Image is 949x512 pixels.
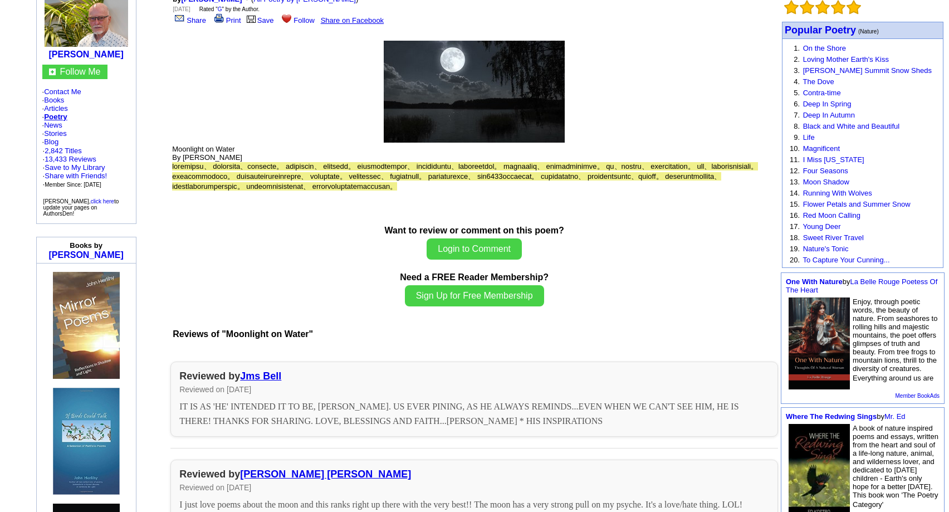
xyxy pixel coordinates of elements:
img: 79151.jpg [53,272,120,379]
a: Life [803,133,815,142]
a: Flower Petals and Summer Snow [803,200,911,208]
a: G [218,6,222,12]
a: [PERSON_NAME] Summit Snow Sheds [803,66,932,75]
a: [PERSON_NAME] [48,50,123,59]
b: Books by [70,241,102,250]
font: 15. [790,200,800,208]
font: 11. [790,155,800,164]
font: Popular Poetry [785,25,856,36]
a: Young Deer [803,222,840,231]
a: Share [173,16,206,25]
font: by [786,277,937,294]
a: Save to My Library [45,163,105,172]
font: 9. [794,133,800,142]
font: 1. [794,44,800,52]
img: 346282.jpg [384,41,565,143]
div: Reviewed by [179,370,769,382]
font: 13. [790,178,800,186]
a: [PERSON_NAME] [48,250,123,260]
div: Reviewed by [179,469,769,480]
img: gc.jpg [49,69,56,75]
a: On the Shore [803,44,846,52]
img: shim.gif [86,266,87,270]
font: (Nature) [858,28,879,35]
font: 7. [794,111,800,119]
a: Login to Comment [427,244,522,253]
b: Need a FREE Reader Membership? [400,272,549,282]
a: Blog [44,138,58,146]
a: 2,842 Titles [45,147,82,155]
font: 12. [790,167,800,175]
a: Black and White and Beautiful [803,122,899,130]
a: Books [44,96,64,104]
font: by [786,412,906,421]
img: 80435.jpg [789,298,850,389]
a: Red Moon Calling [803,211,860,220]
font: 4. [794,77,800,86]
a: Magnificent [803,144,840,153]
b: Want to review or comment on this poem? [385,226,564,235]
img: shim.gif [85,266,86,270]
a: Loving Mother Earth's Kiss [803,55,889,64]
a: One With Nature [786,277,843,286]
a: News [44,121,62,129]
a: Deep In Spring [803,100,852,108]
font: [PERSON_NAME], to update your pages on AuthorsDen! [43,198,119,217]
button: Sign Up for Free Membership [405,285,544,306]
a: Share on Facebook [321,16,384,25]
div: Reviewed on [DATE] [179,385,769,394]
a: Articles [44,104,68,113]
font: 10. [790,144,800,153]
a: Moon Shadow [803,178,849,186]
a: Sign Up for Free Membership [405,291,544,300]
a: The Dove [803,77,834,86]
a: Sweet River Travel [803,233,864,242]
font: 20. [790,256,800,264]
a: Jms Bell [240,370,281,382]
a: Mr. Ed [884,412,906,421]
a: Nature's Tonic [803,245,849,253]
font: A book of nature inspired poems and essays, written from the heart and soul of a life-long nature... [853,424,938,509]
button: Login to Comment [427,238,522,260]
div: IT IS AS 'HE' INTENDED IT TO BE, [PERSON_NAME]. US EVER PINING, AS HE ALWAYS REMINDS...EVEN WHEN ... [179,399,769,428]
font: 16. [790,211,800,220]
font: · · [43,147,107,188]
a: Poetry [44,113,67,121]
a: To Capture Your Cunning... [803,256,889,264]
a: Popular Poetry [785,26,856,35]
a: Where The Redwing Sings [786,412,877,421]
font: Reviews of "Moonlight on Water" [173,329,313,339]
a: Print [212,16,241,25]
font: 18. [790,233,800,242]
a: Follow Me [60,67,101,76]
a: Contact Me [44,87,81,96]
a: Contra-time [803,89,841,97]
img: share_page.gif [175,14,184,23]
font: 6. [794,100,800,108]
font: 5. [794,89,800,97]
a: Member BookAds [896,393,940,399]
font: Member Since: [DATE] [45,182,101,188]
font: 8. [794,122,800,130]
span: Moonlight on quiet water, Not for long, like a squatter. The water but a placed lake, Ripples spa... [172,162,758,191]
img: 74994.jpg [53,388,120,495]
a: Deep In Autumn [803,111,855,119]
font: 2. [794,55,800,64]
font: 3. [794,66,800,75]
img: heart.gif [282,13,291,23]
a: Four Seasons [803,167,848,175]
a: Running With Wolves [803,189,872,197]
font: 17. [790,222,800,231]
font: [DATE] [173,6,190,12]
font: Rated " " by the Author. [199,6,260,12]
a: Stories [44,129,66,138]
img: print.gif [214,14,224,23]
font: 14. [790,189,800,197]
